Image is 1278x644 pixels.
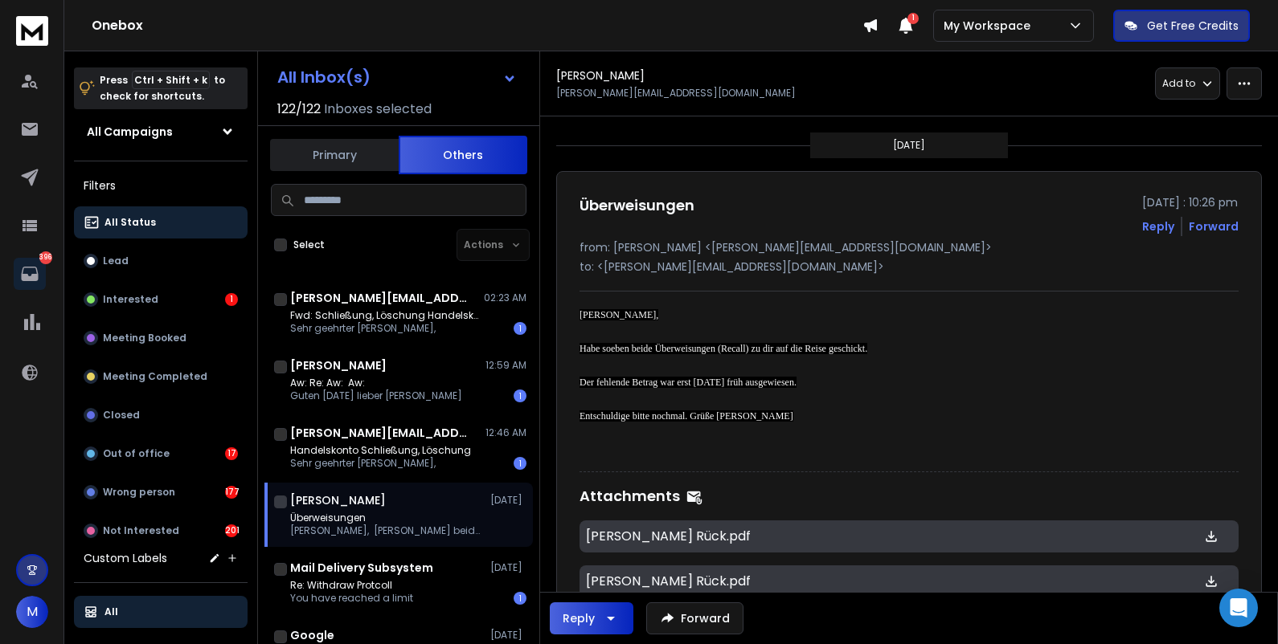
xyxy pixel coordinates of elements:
[580,194,694,217] h1: Überweisungen
[580,309,658,320] span: [PERSON_NAME],
[74,361,248,393] button: Meeting Completed
[907,13,919,24] span: 1
[293,238,325,251] label: Select
[104,605,118,618] p: All
[580,410,793,422] span: Entschuldige bitte nochmal. Grüße [PERSON_NAME]
[290,524,483,537] p: [PERSON_NAME], [PERSON_NAME] beide Überweisungen
[74,515,248,547] button: Not Interested201
[1113,10,1250,42] button: Get Free Credits
[290,444,471,457] p: Handelskonto Schließung, Löschung
[103,293,158,306] p: Interested
[484,291,526,304] p: 02:23 AM
[646,602,743,634] button: Forward
[92,16,862,35] h1: Onebox
[103,409,140,422] p: Closed
[103,370,207,383] p: Meeting Completed
[225,293,238,306] div: 1
[103,332,186,344] p: Meeting Booked
[290,377,462,389] p: Aw: Re: Aw: Aw:
[100,72,225,104] p: Press to check for shortcuts.
[290,290,467,306] h1: [PERSON_NAME][EMAIL_ADDRESS][DOMAIN_NAME]
[893,139,925,152] p: [DATE]
[74,245,248,277] button: Lead
[225,486,238,499] div: 177
[550,602,633,634] button: Reply
[103,524,179,537] p: Not Interested
[277,69,371,85] h1: All Inbox(s)
[14,258,46,290] a: 396
[74,174,248,197] h3: Filters
[290,592,413,605] p: You have reached a limit
[490,629,526,642] p: [DATE]
[74,322,248,354] button: Meeting Booked
[290,457,471,470] p: Sehr geehrter [PERSON_NAME],
[399,136,527,174] button: Others
[87,124,173,140] h1: All Campaigns
[290,425,467,441] h1: [PERSON_NAME][EMAIL_ADDRESS][DOMAIN_NAME]
[290,579,413,592] p: Re: Withdraw Protcoll
[290,627,334,643] h1: Google
[556,67,645,84] h1: [PERSON_NAME]
[490,494,526,507] p: [DATE]
[1147,18,1239,34] p: Get Free Credits
[103,447,170,460] p: Out of office
[290,322,483,335] p: Sehr geehrter [PERSON_NAME],
[1142,218,1174,234] button: Reply
[1142,194,1239,210] p: [DATE] : 10:26 pm
[225,524,238,537] div: 201
[485,426,526,439] p: 12:46 AM
[16,596,48,628] button: M
[290,492,386,508] h1: [PERSON_NAME]
[290,357,387,373] h1: [PERSON_NAME]
[1219,589,1258,627] div: Open Intercom Messenger
[132,71,210,89] span: Ctrl + Shift + k
[1189,218,1239,234] div: Forward
[74,596,248,628] button: All
[277,100,321,119] span: 122 / 122
[74,206,248,238] button: All Status
[514,592,526,605] div: 1
[514,322,526,335] div: 1
[586,572,948,591] p: [PERSON_NAME] Rück.pdf
[485,359,526,372] p: 12:59 AM
[580,343,867,354] span: Habe soeben beide Überweisungen (Recall) zu dir auf die Reise geschickt.
[580,259,1239,275] p: to: <[PERSON_NAME][EMAIL_ADDRESS][DOMAIN_NAME]>
[74,116,248,148] button: All Campaigns
[514,389,526,402] div: 1
[103,255,129,267] p: Lead
[580,239,1239,255] p: from: [PERSON_NAME] <[PERSON_NAME][EMAIL_ADDRESS][DOMAIN_NAME]>
[586,527,948,546] p: [PERSON_NAME] Rück.pdf
[580,485,680,507] h1: Attachments
[324,100,432,119] h3: Inboxes selected
[290,389,462,402] p: Guten [DATE] lieber [PERSON_NAME]
[74,476,248,508] button: Wrong person177
[270,137,399,173] button: Primary
[514,457,526,470] div: 1
[39,251,52,264] p: 396
[563,610,595,626] div: Reply
[74,399,248,431] button: Closed
[84,550,167,566] h3: Custom Labels
[103,486,175,499] p: Wrong person
[490,561,526,574] p: [DATE]
[556,87,796,100] p: [PERSON_NAME][EMAIL_ADDRESS][DOMAIN_NAME]
[580,377,797,388] span: Der fehlende Betrag war erst [DATE] früh ausgewiesen.
[944,18,1037,34] p: My Workspace
[16,16,48,46] img: logo
[74,438,248,470] button: Out of office17
[290,560,433,576] h1: Mail Delivery Subsystem
[1162,77,1195,90] p: Add to
[290,512,483,524] p: Überweisungen
[290,309,483,322] p: Fwd: Schließung, Löschung Handelskonto
[225,447,238,460] div: 17
[264,61,530,93] button: All Inbox(s)
[104,216,156,229] p: All Status
[74,283,248,316] button: Interested1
